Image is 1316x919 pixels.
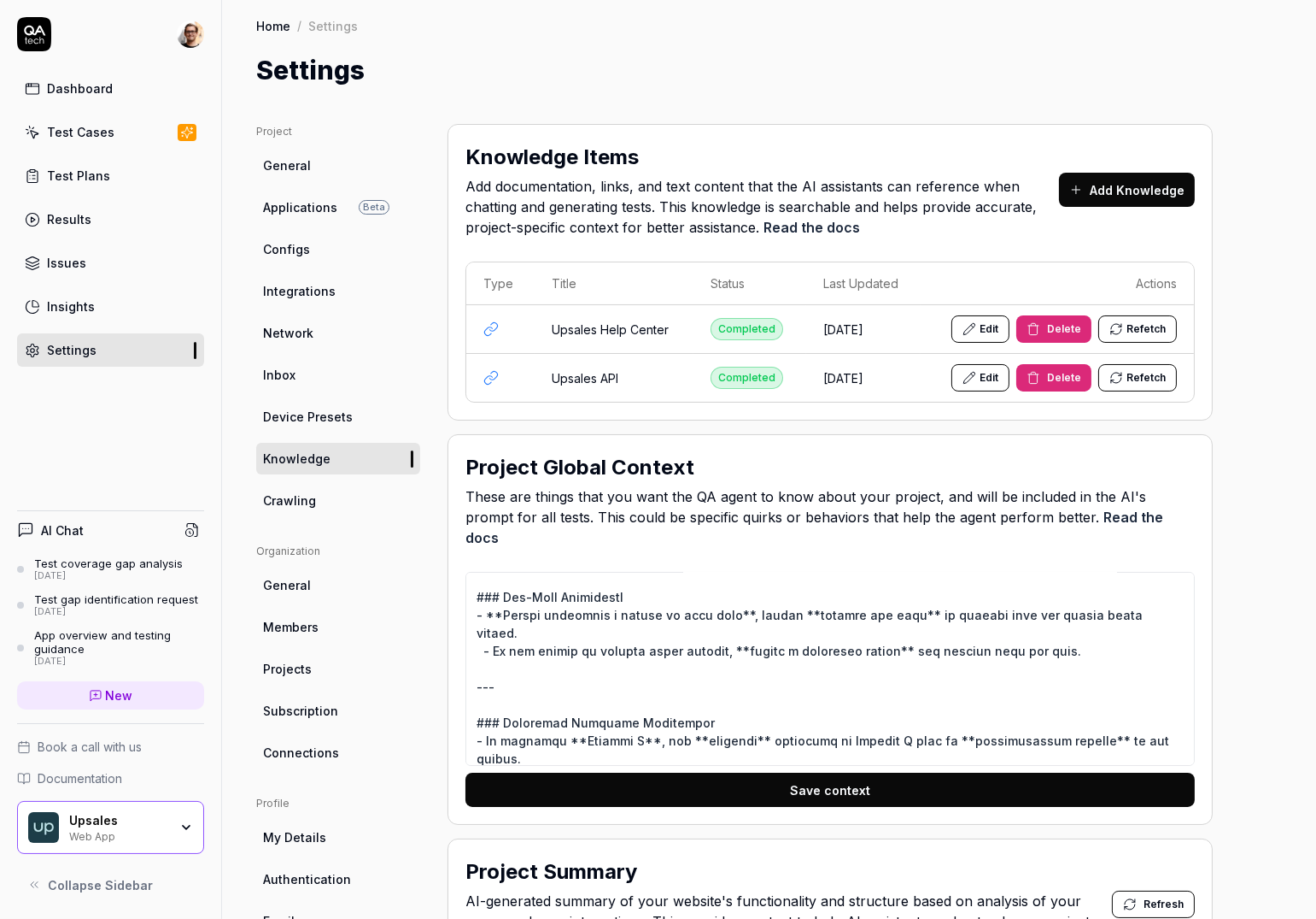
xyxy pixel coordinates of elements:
[763,219,860,236] a: Read the docs
[17,868,204,902] button: Collapse Sidebar
[1016,315,1091,343] button: Delete
[17,333,204,367] a: Settings
[34,656,204,668] div: [DATE]
[17,203,204,236] a: Results
[465,452,694,483] h2: Project Global Context
[256,359,420,391] a: Inbox
[28,812,59,843] img: Upsales Logo
[34,628,204,657] div: App overview and testing guidance
[535,262,693,305] th: Title
[921,262,1194,305] th: Actions
[69,813,168,828] div: Upsales
[693,262,805,305] th: Status
[1047,370,1081,386] span: Delete
[256,275,420,307] a: Integrations
[17,290,204,323] a: Insights
[48,876,153,894] span: Collapse Sidebar
[263,408,353,426] span: Device Presets
[263,870,351,888] span: Authentication
[263,576,311,594] span: General
[47,123,114,141] div: Test Cases
[47,254,86,272] div: Issues
[1098,315,1177,343] button: Refetch
[263,660,312,678] span: Projects
[465,857,637,887] h2: Project Summary
[465,176,1059,238] span: Add documentation, links, and text content that the AI assistants can reference when chatting and...
[256,695,420,727] a: Subscription
[256,17,290,34] a: Home
[256,150,420,181] a: General
[535,354,693,402] td: Upsales API
[256,443,420,474] a: Knowledge
[256,51,365,90] h1: Settings
[263,282,336,300] span: Integrations
[38,738,142,756] span: Book a call with us
[47,210,91,228] div: Results
[263,492,316,510] span: Crawling
[17,115,204,149] a: Test Cases
[256,233,420,265] a: Configs
[1016,364,1091,392] button: Delete
[17,628,204,668] a: App overview and testing guidance[DATE]
[256,822,420,853] a: My Details
[256,544,420,559] div: Organization
[256,124,420,139] div: Project
[263,702,338,720] span: Subscription
[1047,321,1081,337] span: Delete
[17,681,204,710] a: New
[34,606,198,618] div: [DATE]
[34,557,183,570] div: Test coverage gap analysis
[256,737,420,769] a: Connections
[17,592,204,618] a: Test gap identification request[DATE]
[263,618,319,636] span: Members
[256,401,420,433] a: Device Presets
[17,801,204,854] button: Upsales LogoUpsalesWeb App
[263,828,326,846] span: My Details
[263,240,310,258] span: Configs
[47,341,97,359] div: Settings
[256,485,420,516] a: Crawling
[41,521,84,539] h4: AI Chat
[256,653,420,685] a: Projects
[297,17,301,34] div: /
[17,769,204,787] a: Documentation
[47,80,113,97] div: Dashboard
[106,686,133,704] span: New
[806,305,921,354] td: [DATE]
[256,569,420,601] a: General
[1059,173,1195,207] button: Add Knowledge
[177,21,204,48] img: 704fe57e-bae9-4a0d-8bcb-c4203d9f0bb2.jpeg
[256,191,420,223] a: ApplicationsBeta
[951,364,1009,392] button: Edit
[711,318,783,340] div: Completed
[466,262,535,305] th: Type
[951,315,1009,343] button: Edit
[1143,897,1184,912] span: Refresh
[38,769,122,787] span: Documentation
[69,828,168,842] div: Web App
[263,366,295,384] span: Inbox
[711,367,783,389] div: Completed
[465,486,1195,548] span: These are things that you want the QA agent to know about your project, and will be included in t...
[806,262,921,305] th: Last Updated
[308,17,358,34] div: Settings
[263,744,339,762] span: Connections
[256,863,420,895] a: Authentication
[17,159,204,192] a: Test Plans
[34,570,183,582] div: [DATE]
[17,738,204,756] a: Book a call with us
[17,246,204,280] a: Issues
[256,611,420,643] a: Members
[535,305,693,354] td: Upsales Help Center
[1112,891,1195,918] button: Refresh
[263,198,337,216] span: Applications
[263,324,313,342] span: Network
[1098,364,1177,392] button: Refetch
[806,354,921,402] td: [DATE]
[465,773,1195,807] button: Save context
[256,317,420,349] a: Network
[263,156,311,174] span: General
[47,167,110,185] div: Test Plans
[256,796,420,811] div: Profile
[47,297,95,315] div: Insights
